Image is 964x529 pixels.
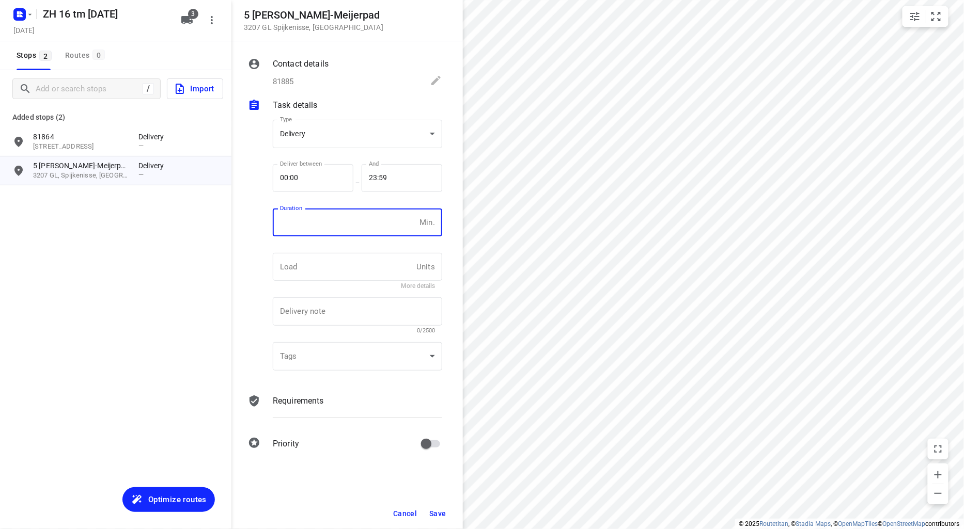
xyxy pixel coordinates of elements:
div: Delivery [273,120,442,148]
span: 0/2500 [417,327,435,334]
span: Import [174,82,214,95]
div: ​ [273,342,442,371]
button: Fit zoom [926,6,946,27]
button: Save [425,504,450,523]
div: Requirements [248,395,442,426]
h5: Rename [39,6,173,22]
button: Import [167,78,223,99]
p: Delivery [138,132,169,142]
span: — [138,142,144,150]
p: Delivery [138,161,169,171]
input: Add or search stops [36,81,143,97]
h5: Project date [9,24,39,36]
span: Cancel [393,509,417,518]
button: 3 [177,10,197,30]
div: Routes [65,49,108,62]
button: Optimize routes [122,487,215,512]
button: Map settings [905,6,925,27]
a: OpenMapTiles [838,520,878,527]
button: Cancel [389,504,421,523]
p: Task details [273,99,318,111]
a: Import [161,78,223,99]
p: Units [416,261,435,273]
svg: Edit [430,74,442,87]
p: Priority [273,438,299,450]
span: 2 [39,51,52,61]
p: Balkengat 30, 2635BC, Den Hoorn, NL [33,142,128,152]
div: Task details [248,99,442,114]
a: Routetitan [760,520,789,527]
span: 0 [92,50,105,60]
div: / [143,83,154,94]
div: Contact details81885 [248,58,442,89]
a: OpenStreetMap [883,520,926,527]
span: Optimize routes [148,493,207,506]
button: More [201,10,222,30]
div: small contained button group [903,6,949,27]
p: — [353,179,362,186]
p: Min. [419,217,435,229]
span: Stops [17,49,55,62]
p: Contact details [273,58,329,70]
p: 3207 GL Spijkenisse , [GEOGRAPHIC_DATA] [244,23,383,31]
p: 81885 [273,76,294,88]
p: 5 [PERSON_NAME]-Meijerpad [33,161,128,171]
a: Stadia Maps [796,520,831,527]
p: Requirements [273,395,324,407]
li: © 2025 , © , © © contributors [739,520,960,527]
span: 3 [188,9,198,19]
span: — [138,171,144,179]
span: Save [429,509,446,518]
div: Delivery [280,130,426,139]
h5: 5 [PERSON_NAME]-Meijerpad [244,9,383,21]
p: Added stops (2) [12,111,219,123]
p: 81864 [33,132,128,142]
p: 3207 GL, Spijkenisse, [GEOGRAPHIC_DATA] [33,171,128,181]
